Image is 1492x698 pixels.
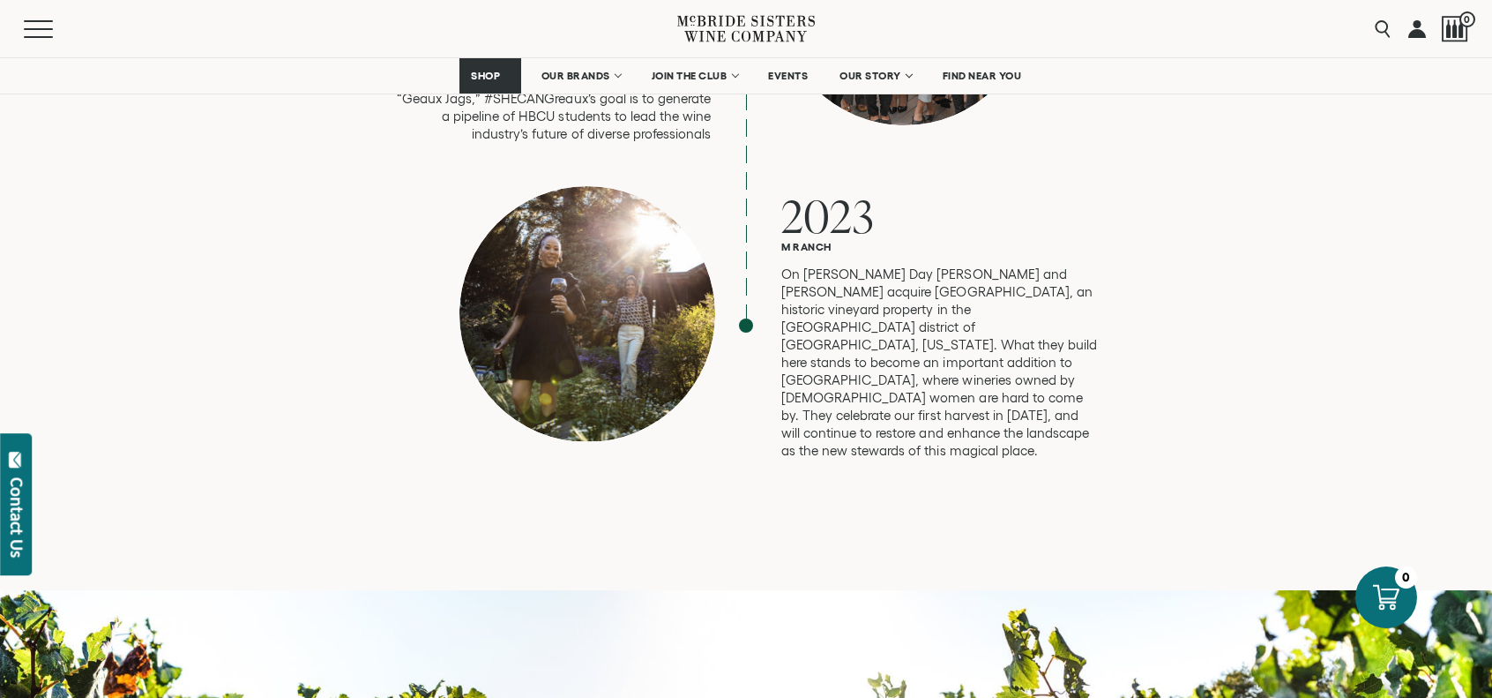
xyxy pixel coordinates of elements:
[24,20,87,38] button: Mobile Menu Trigger
[1459,11,1475,27] span: 0
[541,70,610,82] span: OUR BRANDS
[828,58,922,94] a: OUR STORY
[652,70,727,82] span: JOIN THE CLUB
[839,70,901,82] span: OUR STORY
[943,70,1022,82] span: FIND NEAR YOU
[1395,567,1417,589] div: 0
[8,477,26,558] div: Contact Us
[768,70,808,82] span: EVENTS
[781,266,1099,460] p: On [PERSON_NAME] Day [PERSON_NAME] and [PERSON_NAME] acquire [GEOGRAPHIC_DATA], an historic viney...
[931,58,1033,94] a: FIND NEAR YOU
[757,58,819,94] a: EVENTS
[640,58,749,94] a: JOIN THE CLUB
[781,241,1099,252] h6: M Ranch
[459,58,521,94] a: SHOP
[781,185,875,246] span: 2023
[471,70,501,82] span: SHOP
[530,58,631,94] a: OUR BRANDS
